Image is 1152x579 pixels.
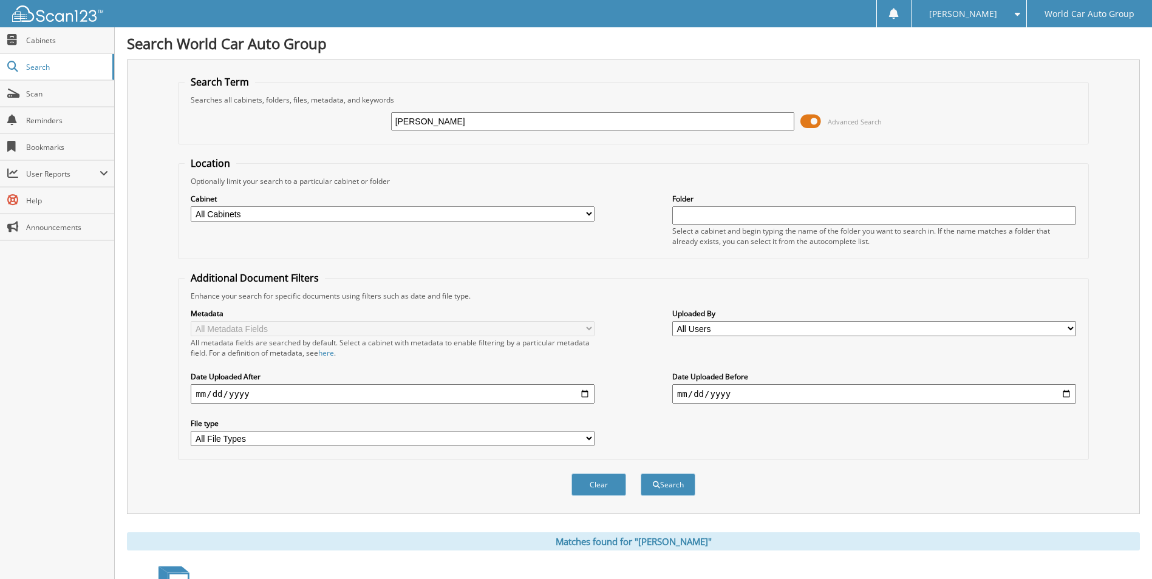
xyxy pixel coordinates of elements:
button: Clear [571,473,626,496]
input: start [191,384,595,404]
span: Help [26,195,108,206]
h1: Search World Car Auto Group [127,33,1140,53]
span: Advanced Search [828,117,882,126]
span: Bookmarks [26,142,108,152]
span: Announcements [26,222,108,232]
legend: Location [185,157,236,170]
label: Date Uploaded After [191,371,595,382]
div: Optionally limit your search to a particular cabinet or folder [185,176,1082,186]
label: Date Uploaded Before [672,371,1076,382]
label: File type [191,418,595,428]
legend: Additional Document Filters [185,271,325,285]
input: end [672,384,1076,404]
span: Scan [26,89,108,99]
div: Searches all cabinets, folders, files, metadata, and keywords [185,95,1082,105]
span: [PERSON_NAME] [929,10,997,18]
legend: Search Term [185,75,255,89]
label: Cabinet [191,194,595,204]
label: Folder [672,194,1076,204]
label: Metadata [191,308,595,319]
span: Search [26,62,106,72]
span: World Car Auto Group [1045,10,1134,18]
button: Search [641,473,695,496]
div: Enhance your search for specific documents using filters such as date and file type. [185,291,1082,301]
span: Reminders [26,115,108,126]
label: Uploaded By [672,308,1076,319]
div: Select a cabinet and begin typing the name of the folder you want to search in. If the name match... [672,226,1076,246]
div: All metadata fields are searched by default. Select a cabinet with metadata to enable filtering b... [191,337,595,358]
div: Matches found for "[PERSON_NAME]" [127,532,1140,550]
span: User Reports [26,169,100,179]
span: Cabinets [26,35,108,46]
a: here [318,348,334,358]
img: scan123-logo-white.svg [12,5,103,22]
